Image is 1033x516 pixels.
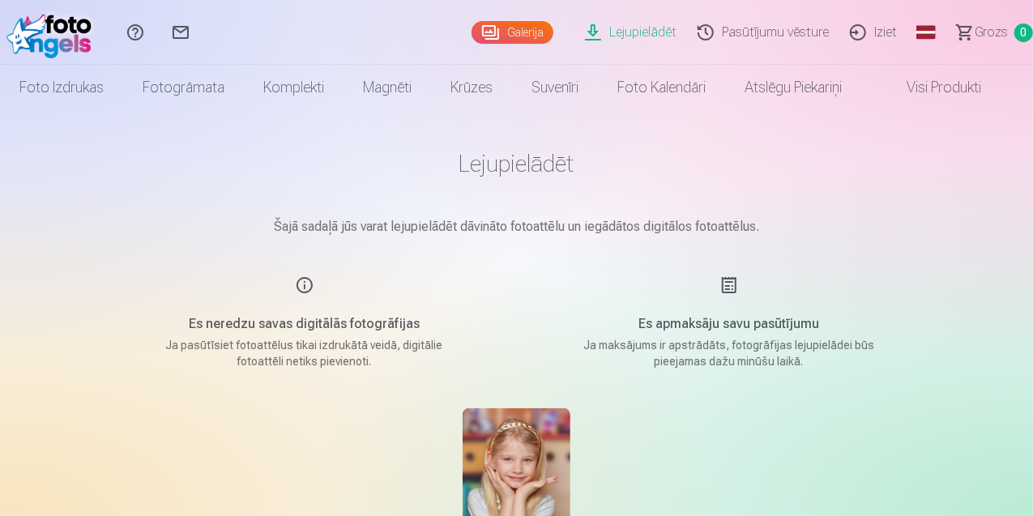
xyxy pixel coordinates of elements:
[123,65,244,110] a: Fotogrāmata
[861,65,1001,110] a: Visi produkti
[598,65,725,110] a: Foto kalendāri
[431,65,512,110] a: Krūzes
[575,314,883,334] h5: Es apmaksāju savu pasūtījumu
[344,65,431,110] a: Magnēti
[512,65,598,110] a: Suvenīri
[151,314,459,334] h5: Es neredzu savas digitālās fotogrāfijas
[112,149,922,178] h1: Lejupielādēt
[575,337,883,369] p: Ja maksājums ir apstrādāts, fotogrāfijas lejupielādei būs pieejamas dažu minūšu laikā.
[975,23,1008,42] span: Grozs
[151,337,459,369] p: Ja pasūtīsiet fotoattēlus tikai izdrukātā veidā, digitālie fotoattēli netiks pievienoti.
[725,65,861,110] a: Atslēgu piekariņi
[1014,23,1033,42] span: 0
[112,217,922,237] p: Šajā sadaļā jūs varat lejupielādēt dāvināto fotoattēlu un iegādātos digitālos fotoattēlus.
[244,65,344,110] a: Komplekti
[472,21,553,44] a: Galerija
[6,6,100,58] img: /fa1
